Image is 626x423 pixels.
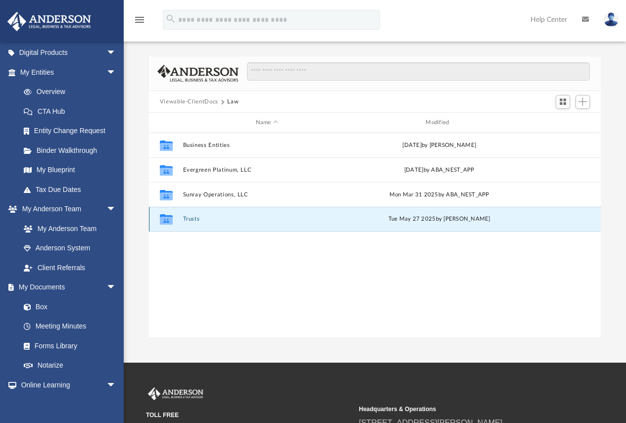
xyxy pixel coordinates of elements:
[528,118,597,127] div: id
[355,118,523,127] div: Modified
[146,387,205,400] img: Anderson Advisors Platinum Portal
[183,191,351,198] button: Sunray Operations, LLC
[165,13,176,24] i: search
[4,12,94,31] img: Anderson Advisors Platinum Portal
[149,133,601,337] div: grid
[106,199,126,220] span: arrow_drop_down
[14,141,131,160] a: Binder Walkthrough
[355,141,524,150] div: [DATE] by [PERSON_NAME]
[106,278,126,298] span: arrow_drop_down
[134,14,145,26] i: menu
[160,97,218,106] button: Viewable-ClientDocs
[134,19,145,26] a: menu
[247,62,590,81] input: Search files and folders
[14,238,126,258] a: Anderson System
[14,297,121,317] a: Box
[183,216,351,223] button: Trusts
[227,97,239,106] button: Law
[576,95,590,109] button: Add
[106,43,126,63] span: arrow_drop_down
[7,278,126,297] a: My Documentsarrow_drop_down
[106,375,126,395] span: arrow_drop_down
[106,62,126,83] span: arrow_drop_down
[556,95,571,109] button: Switch to Grid View
[182,118,350,127] div: Name
[7,199,126,219] a: My Anderson Teamarrow_drop_down
[355,190,524,199] div: Mon Mar 31 2025 by ABA_NEST_APP
[604,12,619,27] img: User Pic
[14,101,131,121] a: CTA Hub
[183,167,351,173] button: Evergreen Platinum, LLC
[14,219,121,238] a: My Anderson Team
[359,405,565,414] small: Headquarters & Operations
[14,180,131,199] a: Tax Due Dates
[153,118,178,127] div: id
[14,258,126,278] a: Client Referrals
[14,356,126,376] a: Notarize
[14,317,126,336] a: Meeting Minutes
[7,43,131,63] a: Digital Productsarrow_drop_down
[355,166,524,175] div: [DATE] by ABA_NEST_APP
[7,375,126,395] a: Online Learningarrow_drop_down
[14,160,126,180] a: My Blueprint
[183,142,351,148] button: Business Entities
[355,215,524,224] div: Tue May 27 2025 by [PERSON_NAME]
[14,121,131,141] a: Entity Change Request
[7,62,131,82] a: My Entitiesarrow_drop_down
[14,82,131,102] a: Overview
[146,411,352,420] small: TOLL FREE
[14,336,121,356] a: Forms Library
